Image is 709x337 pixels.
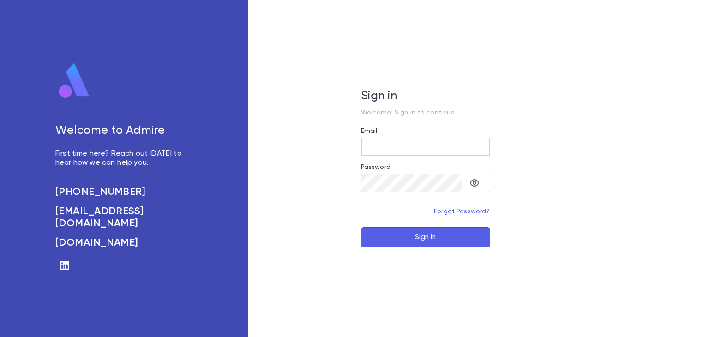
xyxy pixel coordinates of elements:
[361,127,378,135] label: Email
[55,62,93,99] img: logo
[361,227,490,247] button: Sign In
[55,124,192,138] h5: Welcome to Admire
[55,149,192,168] p: First time here? Reach out [DATE] to hear how we can help you.
[434,208,490,215] a: Forgot Password?
[55,186,192,198] a: [PHONE_NUMBER]
[55,237,192,249] a: [DOMAIN_NAME]
[361,163,391,171] label: Password
[361,90,490,103] h5: Sign in
[55,205,192,229] a: [EMAIL_ADDRESS][DOMAIN_NAME]
[361,109,490,116] p: Welcome! Sign in to continue.
[465,174,484,192] button: toggle password visibility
